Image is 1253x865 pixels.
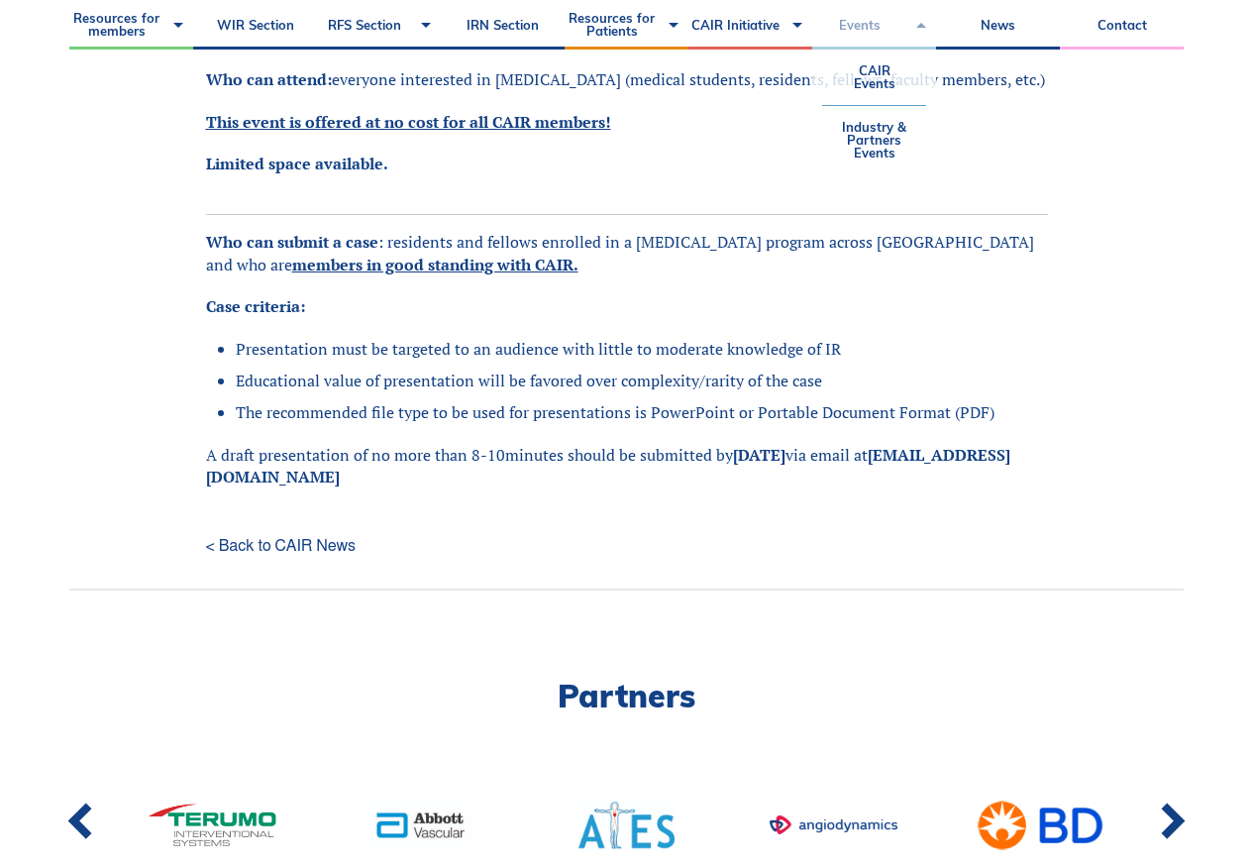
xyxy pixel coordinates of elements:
[292,254,578,275] a: members in good standing with CAIR.
[822,106,926,174] a: Industry & Partners Events
[206,444,1048,488] p: A draft presentation of no more than 8-10minutes should be submitted by via email at
[206,153,388,174] a: Limited space available.
[206,538,1048,554] a: < Back to CAIR News
[206,231,378,253] strong: Who can submit a case
[206,111,611,133] a: This event is offered at no cost for all CAIR members!
[236,338,1048,360] li: Presentation must be targeted to an audience with little to moderate knowledge of IR
[236,370,1048,391] li: Educational value of presentation will be favored over complexity/rarity of the case
[206,68,332,90] strong: Who can attend:
[206,68,1048,90] p: everyone interested in [MEDICAL_DATA] (medical students, residents, fellows, faculty members, etc.)
[206,231,1048,275] p: : residents and fellows enrolled in a [MEDICAL_DATA] program across [GEOGRAPHIC_DATA] and who are
[822,50,926,105] a: CAIR Events
[206,444,1010,487] strong: [EMAIL_ADDRESS][DOMAIN_NAME]
[69,680,1184,711] h2: Partners
[206,295,305,317] strong: Case criteria:
[733,444,785,466] strong: [DATE]
[236,401,1048,423] li: The recommended file type to be used for presentations is PowerPoint or Portable Document Format ...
